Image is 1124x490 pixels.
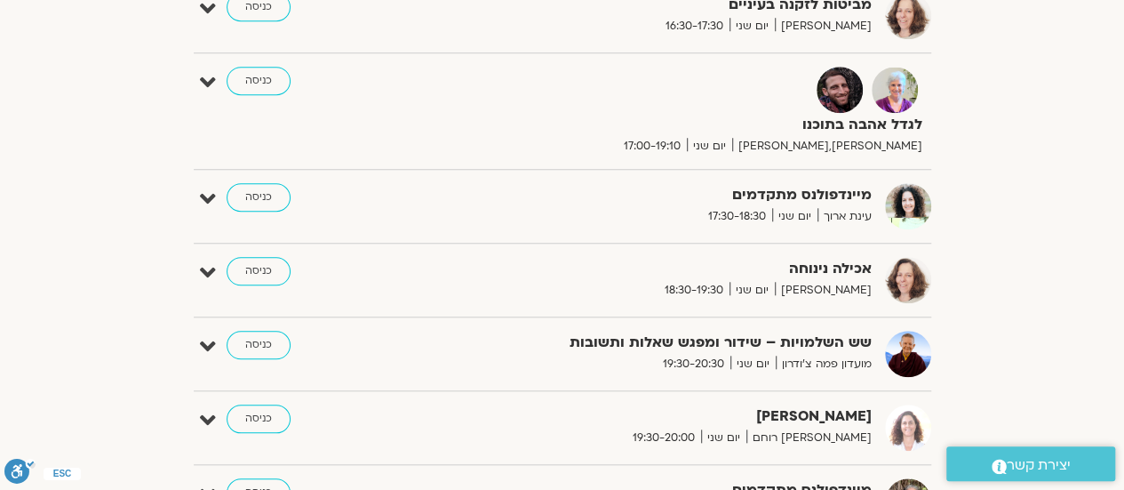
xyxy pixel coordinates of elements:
strong: אכילה נינוחה [436,257,872,281]
a: כניסה [227,183,291,212]
span: מועדון פמה צ'ודרון [776,355,872,374]
span: 19:30-20:00 [626,429,701,447]
span: [PERSON_NAME] [775,17,872,36]
span: 19:30-20:30 [657,355,730,374]
a: כניסה [227,257,291,285]
span: 18:30-19:30 [658,281,729,300]
span: 17:30-18:30 [702,207,772,226]
strong: [PERSON_NAME] [436,405,872,429]
a: יצירת קשר [946,446,1115,481]
span: יום שני [730,355,776,374]
span: יצירת קשר [1007,454,1071,478]
span: 16:30-17:30 [659,17,729,36]
span: 17:00-19:10 [618,137,687,156]
span: [PERSON_NAME] רוחם [746,429,872,447]
span: יום שני [701,429,746,447]
strong: לגדל אהבה בתוכנו [487,113,922,137]
strong: מיינדפולנס מתקדמים [436,183,872,207]
span: יום שני [687,137,732,156]
a: כניסה [227,331,291,359]
a: כניסה [227,67,291,95]
span: יום שני [729,281,775,300]
span: [PERSON_NAME],[PERSON_NAME] [732,137,922,156]
span: יום שני [729,17,775,36]
span: [PERSON_NAME] [775,281,872,300]
span: יום שני [772,207,817,226]
span: עינת ארוך [817,207,872,226]
a: כניסה [227,405,291,433]
strong: שש השלמויות – שידור ומפגש שאלות ותשובות [436,331,872,355]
